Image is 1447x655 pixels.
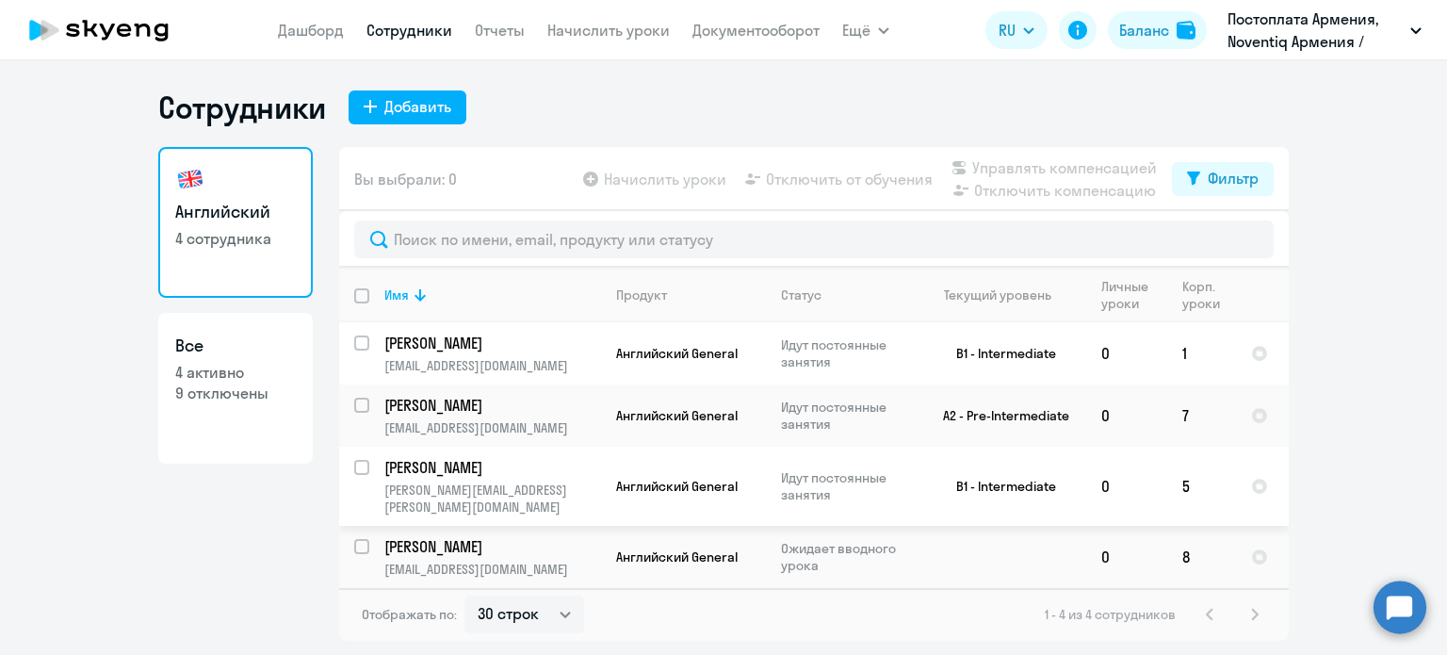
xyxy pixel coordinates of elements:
[1182,278,1223,312] div: Корп. уроки
[384,395,600,416] a: [PERSON_NAME]
[616,345,738,362] span: Английский General
[1101,278,1154,312] div: Личные уроки
[781,287,910,303] div: Статус
[175,200,296,224] h3: Английский
[384,561,600,578] p: [EMAIL_ADDRESS][DOMAIN_NAME]
[175,383,296,403] p: 9 отключены
[1086,322,1167,385] td: 0
[616,287,765,303] div: Продукт
[384,333,600,353] a: [PERSON_NAME]
[616,549,738,565] span: Английский General
[781,399,910,433] p: Идут постоянные занятия
[944,287,1051,303] div: Текущий уровень
[1086,447,1167,526] td: 0
[384,419,600,436] p: [EMAIL_ADDRESS][DOMAIN_NAME]
[1086,526,1167,588] td: 0
[911,385,1086,447] td: A2 - Pre-Intermediate
[842,19,870,41] span: Ещё
[384,287,409,303] div: Имя
[781,287,821,303] div: Статус
[384,457,600,478] a: [PERSON_NAME]
[547,21,670,40] a: Начислить уроки
[175,334,296,358] h3: Все
[616,287,667,303] div: Продукт
[278,21,344,40] a: Дашборд
[1167,385,1236,447] td: 7
[384,536,597,557] p: [PERSON_NAME]
[175,164,205,194] img: english
[1167,322,1236,385] td: 1
[384,457,597,478] p: [PERSON_NAME]
[384,536,600,557] a: [PERSON_NAME]
[366,21,452,40] a: Сотрудники
[1119,19,1169,41] div: Баланс
[1045,606,1176,623] span: 1 - 4 из 4 сотрудников
[384,357,600,374] p: [EMAIL_ADDRESS][DOMAIN_NAME]
[384,333,597,353] p: [PERSON_NAME]
[354,168,457,190] span: Вы выбрали: 0
[616,407,738,424] span: Английский General
[781,336,910,370] p: Идут постоянные занятия
[384,482,600,516] p: [PERSON_NAME][EMAIL_ADDRESS][PERSON_NAME][DOMAIN_NAME]
[1228,8,1403,53] p: Постоплата Армения, Noventiq Армения / Softline Армения
[985,11,1048,49] button: RU
[384,95,451,118] div: Добавить
[842,11,889,49] button: Ещё
[158,89,326,126] h1: Сотрудники
[1167,447,1236,526] td: 5
[475,21,525,40] a: Отчеты
[384,395,597,416] p: [PERSON_NAME]
[692,21,820,40] a: Документооборот
[1172,162,1274,196] button: Фильтр
[1108,11,1207,49] button: Балансbalance
[1208,167,1259,189] div: Фильтр
[175,228,296,249] p: 4 сотрудника
[362,606,457,623] span: Отображать по:
[1167,526,1236,588] td: 8
[1182,278,1235,312] div: Корп. уроки
[926,287,1085,303] div: Текущий уровень
[911,447,1086,526] td: B1 - Intermediate
[999,19,1016,41] span: RU
[158,313,313,464] a: Все4 активно9 отключены
[384,287,600,303] div: Имя
[911,322,1086,385] td: B1 - Intermediate
[349,90,466,124] button: Добавить
[1177,21,1195,40] img: balance
[158,147,313,298] a: Английский4 сотрудника
[175,362,296,383] p: 4 активно
[1218,8,1431,53] button: Постоплата Армения, Noventiq Армения / Softline Армения
[781,469,910,503] p: Идут постоянные занятия
[616,478,738,495] span: Английский General
[1086,385,1167,447] td: 0
[1101,278,1166,312] div: Личные уроки
[354,221,1274,258] input: Поиск по имени, email, продукту или статусу
[781,540,910,574] p: Ожидает вводного урока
